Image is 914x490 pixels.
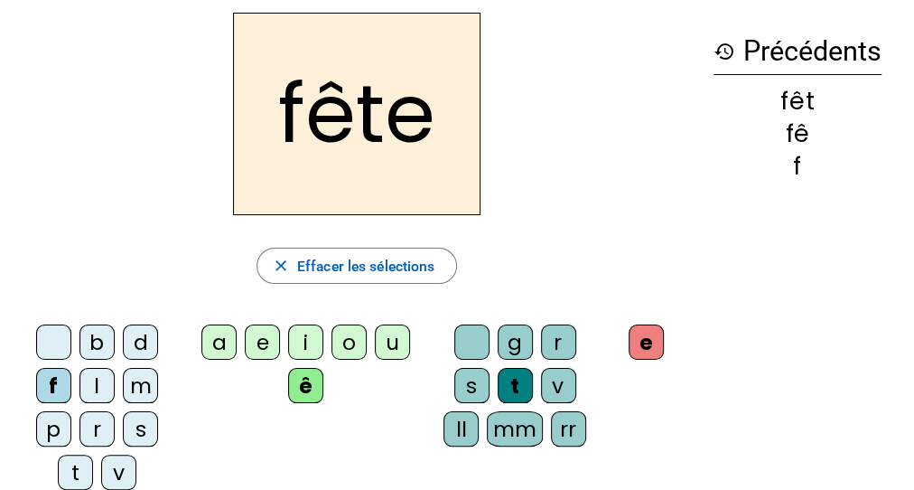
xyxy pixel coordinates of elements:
[541,325,576,360] div: r
[498,325,533,360] div: g
[443,411,479,447] div: ll
[36,368,71,403] div: f
[123,325,158,360] div: d
[79,411,115,447] div: r
[256,248,458,284] button: Effacer les sélections
[58,455,93,490] div: t
[297,254,434,278] span: Effacer les sélections
[79,325,115,360] div: b
[713,89,881,113] div: fêt
[101,455,136,490] div: v
[331,325,367,360] div: o
[123,368,158,403] div: m
[551,411,586,447] div: rr
[79,368,115,403] div: l
[123,411,158,447] div: s
[233,13,480,215] h2: fête
[272,257,290,275] mat-icon: close
[541,368,576,403] div: v
[713,41,735,62] mat-icon: history
[288,325,323,360] div: i
[375,325,410,360] div: u
[498,368,533,403] div: t
[201,325,237,360] div: a
[288,368,323,403] div: ê
[713,121,881,146] div: fê
[487,411,542,447] div: mm
[713,154,881,178] div: f
[713,29,881,75] h3: Précédents
[454,368,490,403] div: s
[629,325,664,360] div: e
[36,411,71,447] div: p
[245,325,280,360] div: e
